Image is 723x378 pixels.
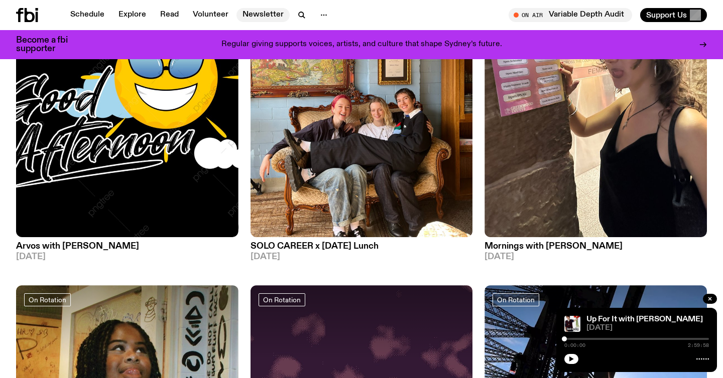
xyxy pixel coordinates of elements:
span: [DATE] [485,253,707,261]
span: [DATE] [16,253,238,261]
span: [DATE] [251,253,473,261]
span: Support Us [646,11,687,20]
span: 0:00:00 [564,343,585,348]
h3: Mornings with [PERSON_NAME] [485,242,707,251]
a: On Rotation [259,293,305,306]
span: On Rotation [29,296,66,304]
a: Explore [112,8,152,22]
button: Support Us [640,8,707,22]
span: 2:59:58 [688,343,709,348]
h3: Arvos with [PERSON_NAME] [16,242,238,251]
span: [DATE] [586,324,709,332]
a: Read [154,8,185,22]
span: On Rotation [263,296,301,304]
a: SOLO CAREER x [DATE] Lunch[DATE] [251,237,473,261]
h3: Become a fbi supporter [16,36,80,53]
a: Schedule [64,8,110,22]
a: Up For It with [PERSON_NAME] [586,315,703,323]
button: On AirVariable Depth Audit [509,8,632,22]
h3: SOLO CAREER x [DATE] Lunch [251,242,473,251]
p: Regular giving supports voices, artists, and culture that shape Sydney’s future. [221,40,502,49]
a: On Rotation [493,293,539,306]
a: Newsletter [236,8,290,22]
a: Mornings with [PERSON_NAME][DATE] [485,237,707,261]
a: Arvos with [PERSON_NAME][DATE] [16,237,238,261]
a: Volunteer [187,8,234,22]
a: On Rotation [24,293,71,306]
span: On Rotation [497,296,535,304]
